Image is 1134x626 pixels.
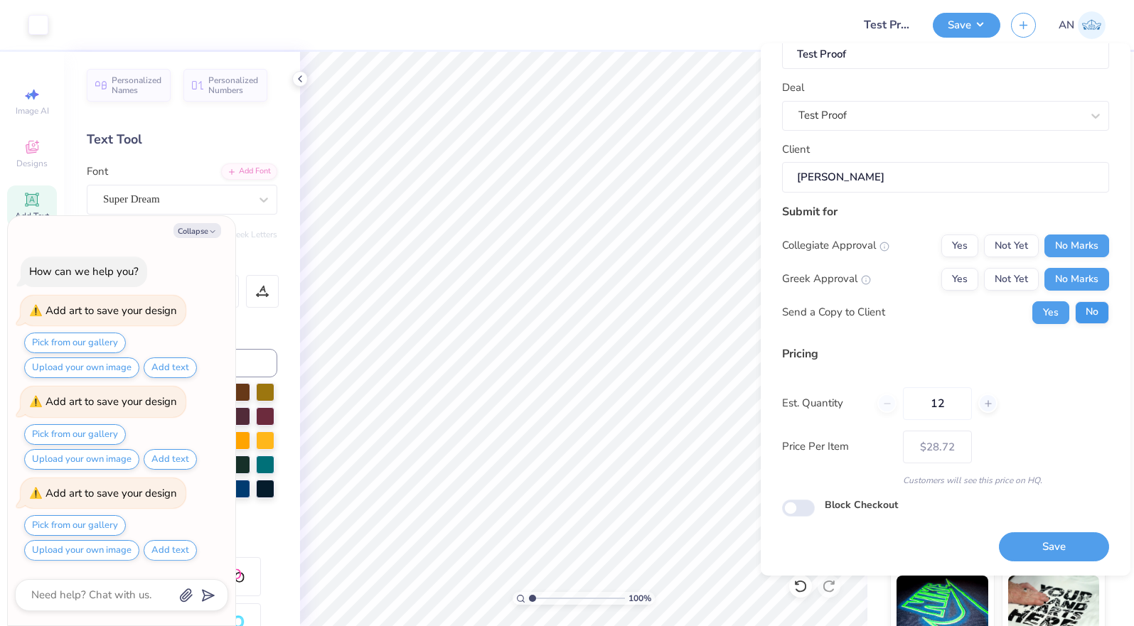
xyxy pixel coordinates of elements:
label: Client [782,141,810,158]
button: Upload your own image [24,449,139,470]
button: Pick from our gallery [24,333,126,353]
button: Upload your own image [24,540,139,561]
span: Image AI [16,105,49,117]
div: Send a Copy to Client [782,304,885,320]
button: Pick from our gallery [24,515,126,536]
div: Text Tool [87,130,277,149]
button: Save [999,532,1109,561]
button: No Marks [1044,234,1109,257]
button: Yes [1032,301,1069,324]
button: Add text [144,357,197,378]
button: Not Yet [984,268,1039,291]
button: No [1075,301,1109,324]
input: e.g. Ethan Linker [782,162,1109,193]
label: Price Per Item [782,438,892,455]
div: How can we help you? [29,264,139,279]
span: Designs [16,158,48,169]
div: Add Font [221,163,277,180]
div: Pricing [782,345,1109,362]
button: Yes [941,268,978,291]
span: AN [1059,17,1074,33]
button: Collapse [173,223,221,238]
span: Add Text [15,210,49,222]
img: Ashley Nguyen [1078,11,1106,39]
span: 100 % [628,592,651,605]
button: Not Yet [984,234,1039,257]
button: No Marks [1044,268,1109,291]
label: Block Checkout [825,497,898,512]
span: Personalized Names [112,75,162,95]
div: Add art to save your design [46,394,177,409]
input: – – [903,387,972,420]
div: Greek Approval [782,271,871,287]
input: Untitled Design [852,11,922,39]
div: Submit for [782,203,1109,220]
div: Customers will see this price on HQ. [782,474,1109,487]
div: Collegiate Approval [782,237,889,254]
button: Add text [144,449,197,470]
button: Upload your own image [24,357,139,378]
span: Personalized Numbers [208,75,259,95]
button: Pick from our gallery [24,424,126,445]
div: Add art to save your design [46,303,177,318]
a: AN [1059,11,1106,39]
label: Est. Quantity [782,395,867,411]
div: Add art to save your design [46,486,177,500]
button: Add text [144,540,197,561]
button: Yes [941,234,978,257]
label: Font [87,163,108,180]
button: Save [933,13,1000,38]
label: Deal [782,80,804,96]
